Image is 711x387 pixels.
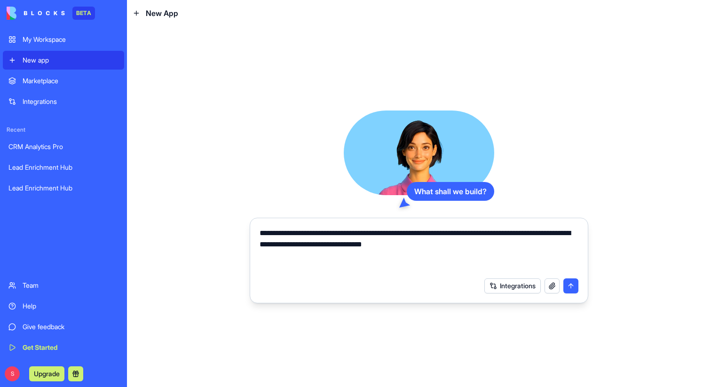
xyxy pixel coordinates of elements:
[23,97,118,106] div: Integrations
[29,366,64,381] button: Upgrade
[3,51,124,70] a: New app
[3,126,124,134] span: Recent
[8,142,118,151] div: CRM Analytics Pro
[3,179,124,197] a: Lead Enrichment Hub
[5,366,20,381] span: S
[23,76,118,86] div: Marketplace
[29,369,64,378] a: Upgrade
[23,343,118,352] div: Get Started
[3,338,124,357] a: Get Started
[407,182,494,201] div: What shall we build?
[7,7,65,20] img: logo
[8,183,118,193] div: Lead Enrichment Hub
[3,158,124,177] a: Lead Enrichment Hub
[8,163,118,172] div: Lead Enrichment Hub
[3,71,124,90] a: Marketplace
[3,297,124,316] a: Help
[3,137,124,156] a: CRM Analytics Pro
[484,278,541,293] button: Integrations
[7,7,95,20] a: BETA
[3,276,124,295] a: Team
[3,317,124,336] a: Give feedback
[23,281,118,290] div: Team
[146,8,178,19] span: New App
[23,322,118,332] div: Give feedback
[23,55,118,65] div: New app
[3,30,124,49] a: My Workspace
[3,92,124,111] a: Integrations
[23,35,118,44] div: My Workspace
[23,301,118,311] div: Help
[72,7,95,20] div: BETA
